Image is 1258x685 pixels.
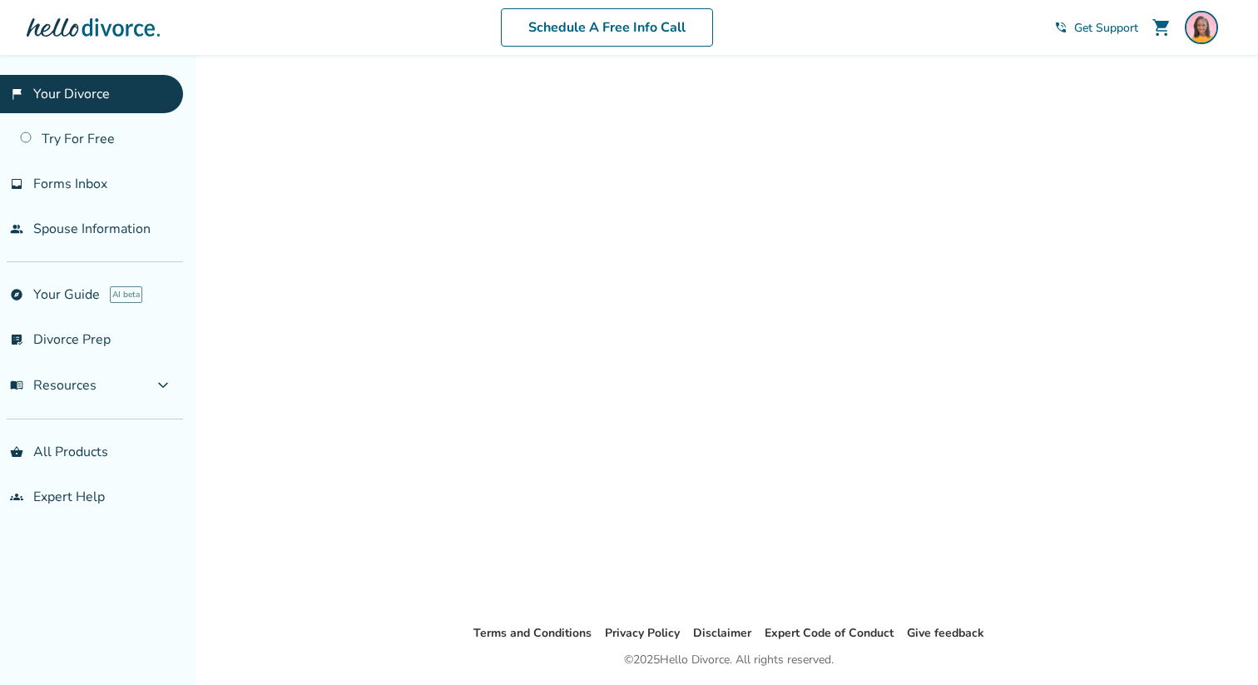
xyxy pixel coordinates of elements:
[10,288,23,301] span: explore
[10,379,23,392] span: menu_book
[473,625,592,641] a: Terms and Conditions
[624,650,834,670] div: © 2025 Hello Divorce. All rights reserved.
[907,623,984,643] li: Give feedback
[10,376,97,395] span: Resources
[110,286,142,303] span: AI beta
[153,375,173,395] span: expand_more
[693,623,751,643] li: Disclaimer
[10,445,23,459] span: shopping_basket
[10,222,23,236] span: people
[605,625,680,641] a: Privacy Policy
[1054,20,1138,36] a: phone_in_talkGet Support
[10,333,23,346] span: list_alt_check
[10,490,23,504] span: groups
[10,177,23,191] span: inbox
[33,175,107,193] span: Forms Inbox
[10,87,23,101] span: flag_2
[1152,17,1171,37] span: shopping_cart
[1185,11,1218,44] img: Jazmyne Williams
[1054,21,1067,34] span: phone_in_talk
[765,625,894,641] a: Expert Code of Conduct
[501,8,713,47] a: Schedule A Free Info Call
[1074,20,1138,36] span: Get Support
